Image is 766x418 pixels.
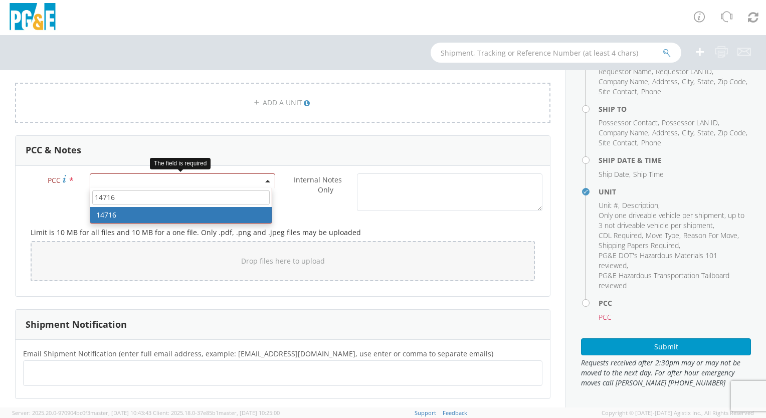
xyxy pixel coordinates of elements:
span: Zip Code [718,77,746,86]
li: , [599,118,659,128]
span: Company Name [599,77,648,86]
span: Reason For Move [683,231,737,240]
li: , [697,128,715,138]
h3: Shipment Notification [26,320,127,330]
li: , [682,128,695,138]
span: Zip Code [718,128,746,137]
span: Address [652,128,678,137]
span: Ship Date [599,169,629,179]
h4: Ship To [599,105,751,113]
li: , [599,87,639,97]
span: Possessor Contact [599,118,658,127]
h4: PCC [599,299,751,307]
a: ADD A UNIT [15,83,550,123]
li: , [599,67,653,77]
h4: Unit [599,188,751,195]
span: Copyright © [DATE]-[DATE] Agistix Inc., All Rights Reserved [602,409,754,417]
span: Possessor LAN ID [662,118,718,127]
span: Server: 2025.20.0-970904bc0f3 [12,409,151,416]
li: , [697,77,715,87]
span: master, [DATE] 10:43:43 [90,409,151,416]
span: PG&E Hazardous Transportation Tailboard reviewed [599,271,729,290]
span: Client: 2025.18.0-37e85b1 [153,409,280,416]
li: , [646,231,681,241]
li: 14716 [90,207,272,223]
span: Drop files here to upload [241,256,325,266]
li: , [718,77,747,87]
span: City [682,128,693,137]
li: , [683,231,739,241]
span: Ship Time [633,169,664,179]
span: CDL Required [599,231,642,240]
h4: Ship Date & Time [599,156,751,164]
li: , [652,128,679,138]
span: Address [652,77,678,86]
li: , [599,241,680,251]
li: , [599,251,748,271]
a: Support [415,409,436,416]
span: Description [622,200,658,210]
span: Unit # [599,200,618,210]
li: , [652,77,679,87]
span: PG&E DOT's Hazardous Materials 101 reviewed [599,251,717,270]
span: Site Contact [599,87,637,96]
span: Email Shipment Notification (enter full email address, example: jdoe01@agistix.com, use enter or ... [23,349,493,358]
span: Requestor Name [599,67,652,76]
span: Move Type [646,231,679,240]
h3: PCC & Notes [26,145,81,155]
span: PCC [599,312,612,322]
span: State [697,128,714,137]
h5: Limit is 10 MB for all files and 10 MB for a one file. Only .pdf, .png and .jpeg files may be upl... [31,229,535,236]
a: Feedback [443,409,467,416]
span: Site Contact [599,138,637,147]
li: , [599,200,620,211]
li: , [599,128,650,138]
li: , [599,169,631,179]
li: , [662,118,719,128]
button: Submit [581,338,751,355]
span: Phone [641,87,661,96]
img: pge-logo-06675f144f4cfa6a6814.png [8,3,58,33]
li: , [599,77,650,87]
span: Internal Notes Only [294,175,342,194]
li: , [718,128,747,138]
span: Only one driveable vehicle per shipment, up to 3 not driveable vehicle per shipment [599,211,744,230]
span: Requests received after 2:30pm may or may not be moved to the next day. For after hour emergency ... [581,358,751,388]
li: , [599,231,643,241]
span: PCC [48,175,61,185]
input: Shipment, Tracking or Reference Number (at least 4 chars) [431,43,681,63]
span: City [682,77,693,86]
span: master, [DATE] 10:25:00 [219,409,280,416]
li: , [599,211,748,231]
li: , [682,77,695,87]
span: Phone [641,138,661,147]
span: Company Name [599,128,648,137]
li: , [622,200,660,211]
span: Requestor LAN ID [656,67,712,76]
div: The field is required [150,158,211,169]
li: , [599,138,639,148]
span: State [697,77,714,86]
li: , [656,67,713,77]
span: Shipping Papers Required [599,241,679,250]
